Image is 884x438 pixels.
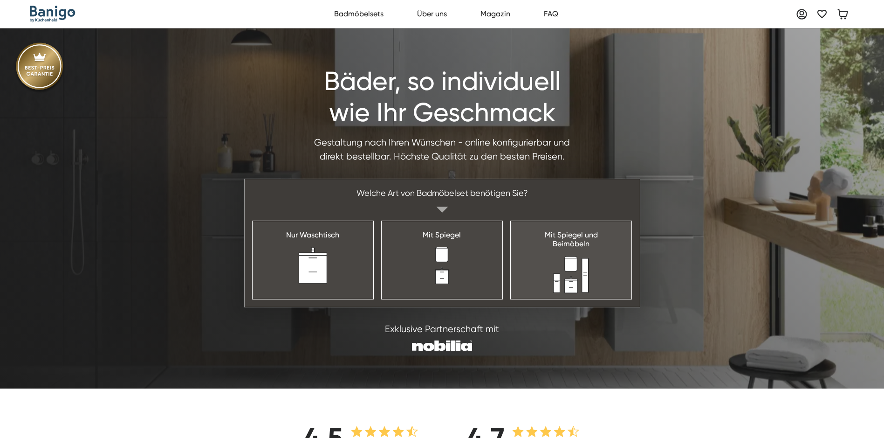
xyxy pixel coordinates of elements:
a: Badmöbelsets [329,5,389,23]
div: Mit Spiegel und Beimöbeln [545,230,598,248]
div: Exklusive Partnerschaft mit [385,322,499,336]
a: home [30,6,75,22]
a: Magazin [475,5,515,23]
a: Mit Spiegel undBeimöbeln [510,221,632,299]
a: Über uns [412,5,452,23]
a: Mit Spiegel [381,221,503,299]
div: Gestaltung nach Ihren Wünschen - online konfigurierbar und direkt bestellbar. Höchste Qualität zu... [312,136,573,164]
a: FAQ [539,5,563,23]
a: Nur Waschtisch [252,221,374,299]
div: Mit Spiegel [423,230,461,239]
div: Welche Art von Badmöbelset benötigen Sie? [349,179,535,207]
h1: Bäder, so individuell wie Ihr Geschmack [312,66,573,128]
div: Nur Waschtisch [286,230,339,239]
